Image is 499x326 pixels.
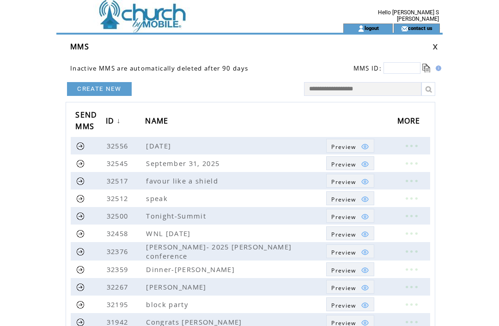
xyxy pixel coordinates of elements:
span: Show MMS preview [331,213,356,221]
span: speak [146,194,170,203]
span: favour like a shield [146,176,220,185]
img: account_icon.gif [358,25,365,32]
span: Show MMS preview [331,267,356,274]
span: Tonight-Summit [146,211,208,220]
img: help.gif [433,65,441,71]
span: 32517 [107,176,131,185]
img: eye.png [361,160,369,168]
span: NAME [145,113,170,130]
span: 32500 [107,211,131,220]
span: 32556 [107,141,131,150]
span: Dinner-[PERSON_NAME] [146,265,237,274]
a: Preview [326,244,374,258]
img: eye.png [361,142,369,151]
img: eye.png [361,248,369,256]
img: eye.png [361,301,369,309]
img: eye.png [361,284,369,292]
span: SEND MMS [75,107,97,136]
a: Preview [326,280,374,294]
span: 32376 [107,247,131,256]
span: MORE [397,113,423,130]
a: Preview [326,226,374,240]
span: ID [106,113,117,130]
span: Show MMS preview [331,160,356,168]
span: 32512 [107,194,131,203]
a: Preview [326,297,374,311]
img: eye.png [361,230,369,238]
a: Preview [326,174,374,188]
span: Show MMS preview [331,284,356,292]
span: WNL [DATE] [146,229,193,238]
a: CREATE NEW [67,82,132,96]
a: Preview [326,191,374,205]
span: Hello [PERSON_NAME] S [PERSON_NAME] [378,9,439,22]
a: NAME [145,113,173,130]
span: 32195 [107,300,131,309]
span: Inactive MMS are automatically deleted after 90 days [70,64,248,72]
span: Show MMS preview [331,178,356,186]
span: block party [146,300,190,309]
span: MMS [70,41,89,52]
a: contact us [408,25,432,31]
a: ID↓ [106,113,123,130]
img: eye.png [361,213,369,221]
span: Show MMS preview [331,143,356,151]
img: eye.png [361,178,369,186]
span: [PERSON_NAME] [146,282,208,291]
a: Preview [326,139,374,153]
span: MMS ID: [353,64,382,72]
span: Show MMS preview [331,249,356,256]
a: Preview [326,262,374,276]
span: 32359 [107,265,131,274]
img: eye.png [361,266,369,274]
span: Show MMS preview [331,231,356,238]
span: 32545 [107,159,131,168]
span: 32458 [107,229,131,238]
img: contact_us_icon.gif [401,25,408,32]
span: Show MMS preview [331,196,356,203]
a: Preview [326,209,374,223]
span: Show MMS preview [331,302,356,309]
a: logout [365,25,379,31]
img: eye.png [361,195,369,203]
span: September 31, 2025 [146,159,222,168]
a: Preview [326,156,374,170]
span: [PERSON_NAME]- 2025 [PERSON_NAME] conference [146,242,292,261]
span: [DATE] [146,141,173,150]
span: 32267 [107,282,131,291]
